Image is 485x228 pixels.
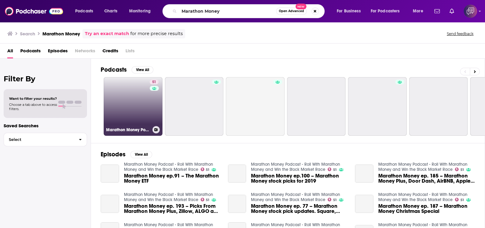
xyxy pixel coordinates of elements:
[378,192,467,202] a: Marathon Money Podcast - Roll With Marathon Money and Win the Stock Market Race
[378,162,467,172] a: Marathon Money Podcast - Roll With Marathon Money and Win the Stock Market Race
[7,46,13,58] a: All
[432,6,442,16] a: Show notifications dropdown
[413,7,423,15] span: More
[4,133,87,146] button: Select
[179,6,276,16] input: Search podcasts, credits, & more...
[251,192,340,202] a: Marathon Money Podcast - Roll With Marathon Money and Win the Stock Market Race
[464,5,477,18] img: User Profile
[20,31,35,37] h3: Search
[130,30,183,37] span: for more precise results
[201,198,209,201] a: 51
[464,5,477,18] button: Show profile menu
[102,46,118,58] a: Credits
[152,79,156,85] span: 51
[445,31,475,36] button: Send feedback
[328,168,336,171] a: 51
[367,6,409,16] button: open menu
[447,6,457,16] a: Show notifications dropdown
[101,66,127,73] h2: Podcasts
[101,195,119,213] a: Marathon Money ep. 193 – Picks From Marathon Money Plus, Zillow, ALGO and More
[355,195,373,213] a: Marathon Money ep. 187 – Marathon Money Christmas Special
[168,4,330,18] div: Search podcasts, credits, & more...
[132,66,153,73] button: View All
[251,162,340,172] a: Marathon Money Podcast - Roll With Marathon Money and Win the Stock Market Race
[104,7,117,15] span: Charts
[371,7,400,15] span: For Podcasters
[101,164,119,183] a: Marathon Money ep.91 – The Marathon Money ETF
[333,6,368,16] button: open menu
[355,164,373,183] a: Marathon Money ep. 185 – Marathon Money Plus, Door Dash, AirBNB, Apple and more
[455,168,464,171] a: 51
[124,192,213,202] a: Marathon Money Podcast - Roll With Marathon Money and Win the Stock Market Race
[464,5,477,18] span: Logged in as corioliscompany
[9,96,57,101] span: Want to filter your results?
[5,5,63,17] img: Podchaser - Follow, Share and Rate Podcasts
[75,46,95,58] span: Networks
[104,77,162,136] a: 51Marathon Money Podcast - Roll With Marathon Money and Win the Stock Market Race
[42,31,80,37] h3: Marathon Money
[296,4,306,9] span: New
[124,173,221,184] a: Marathon Money ep.91 – The Marathon Money ETF
[124,162,213,172] a: Marathon Money Podcast - Roll With Marathon Money and Win the Stock Market Race
[378,204,475,214] a: Marathon Money ep. 187 – Marathon Money Christmas Special
[20,46,41,58] a: Podcasts
[101,151,125,158] h2: Episodes
[276,8,307,15] button: Open AdvancedNew
[455,198,464,201] a: 51
[85,30,129,37] a: Try an exact match
[333,168,336,171] span: 51
[150,80,159,84] a: 51
[409,6,431,16] button: open menu
[75,7,93,15] span: Podcasts
[251,204,348,214] a: Marathon Money ep. 77 – Marathon Money stock pick updates. Square, Teledoc, Twitter, Alibaba, Zillow
[333,199,336,201] span: 51
[101,151,152,158] a: EpisodesView All
[9,103,57,111] span: Choose a tab above to access filters.
[228,195,246,213] a: Marathon Money ep. 77 – Marathon Money stock pick updates. Square, Teledoc, Twitter, Alibaba, Zillow
[101,66,153,73] a: PodcastsView All
[4,123,87,129] p: Saved Searches
[460,168,464,171] span: 51
[337,7,361,15] span: For Business
[125,6,159,16] button: open menu
[328,198,336,201] a: 51
[125,46,135,58] span: Lists
[460,199,464,201] span: 51
[106,127,150,132] h3: Marathon Money Podcast - Roll With Marathon Money and Win the Stock Market Race
[48,46,68,58] a: Episodes
[130,151,152,158] button: View All
[4,74,87,83] h2: Filter By
[201,168,209,171] a: 51
[206,168,209,171] span: 51
[129,7,151,15] span: Monitoring
[4,138,74,142] span: Select
[279,10,304,13] span: Open Advanced
[228,164,246,183] a: Marathon Money ep.100 – Marathon Money stock picks for 2019
[378,173,475,184] a: Marathon Money ep. 185 – Marathon Money Plus, Door Dash, AirBNB, Apple and more
[124,204,221,214] a: Marathon Money ep. 193 – Picks From Marathon Money Plus, Zillow, ALGO and More
[206,199,209,201] span: 51
[100,6,121,16] a: Charts
[71,6,101,16] button: open menu
[251,173,348,184] a: Marathon Money ep.100 – Marathon Money stock picks for 2019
